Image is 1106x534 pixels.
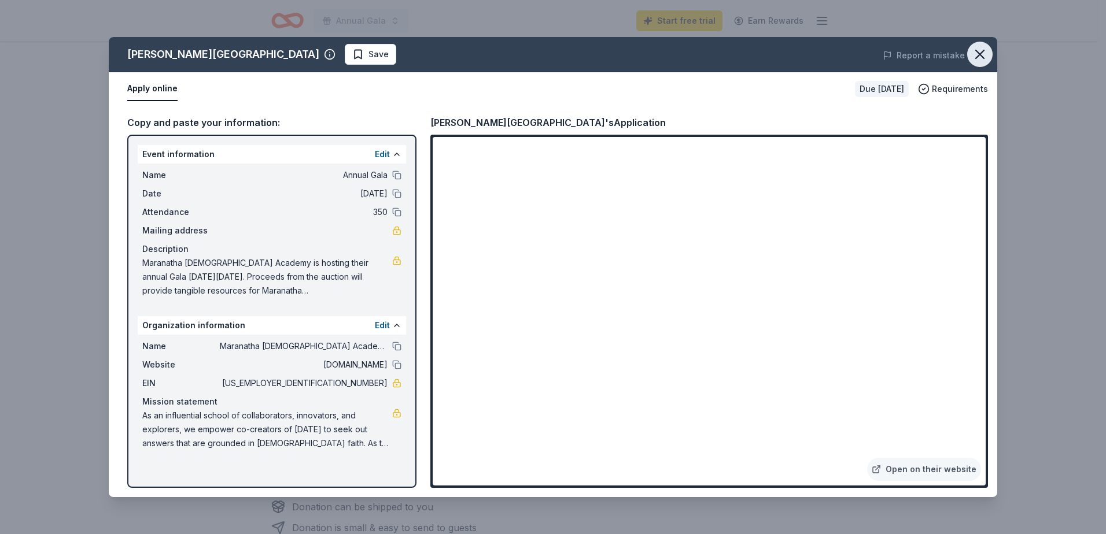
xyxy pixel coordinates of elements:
[220,187,388,201] span: [DATE]
[368,47,389,61] span: Save
[142,358,220,372] span: Website
[220,168,388,182] span: Annual Gala
[220,358,388,372] span: [DOMAIN_NAME]
[142,242,401,256] div: Description
[855,81,909,97] div: Due [DATE]
[127,77,178,101] button: Apply online
[142,168,220,182] span: Name
[430,115,666,130] div: [PERSON_NAME][GEOGRAPHIC_DATA]'s Application
[375,147,390,161] button: Edit
[375,318,390,332] button: Edit
[883,49,965,62] button: Report a mistake
[142,395,401,409] div: Mission statement
[127,45,319,64] div: [PERSON_NAME][GEOGRAPHIC_DATA]
[220,376,388,390] span: [US_EMPLOYER_IDENTIFICATION_NUMBER]
[142,187,220,201] span: Date
[918,82,988,96] button: Requirements
[142,224,220,238] span: Mailing address
[220,205,388,219] span: 350
[932,82,988,96] span: Requirements
[142,376,220,390] span: EIN
[127,115,416,130] div: Copy and paste your information:
[138,316,406,335] div: Organization information
[345,44,396,65] button: Save
[142,409,392,450] span: As an influential school of collaborators, innovators, and explorers, we empower co-creators of [...
[138,145,406,164] div: Event information
[142,205,220,219] span: Attendance
[867,458,981,481] a: Open on their website
[142,256,392,298] span: Maranatha [DEMOGRAPHIC_DATA] Academy is hosting their annual Gala [DATE][DATE]. Proceeds from the...
[142,339,220,353] span: Name
[220,339,388,353] span: Maranatha [DEMOGRAPHIC_DATA] Academy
